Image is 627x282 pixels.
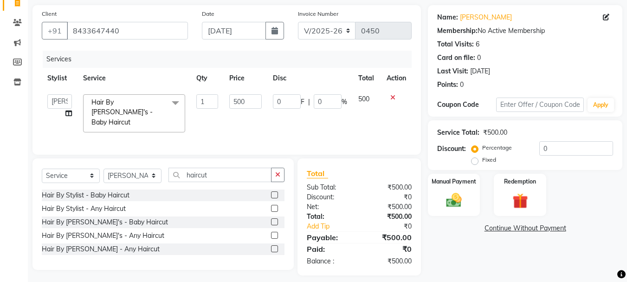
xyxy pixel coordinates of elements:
[369,222,419,231] div: ₹0
[300,202,359,212] div: Net:
[42,10,57,18] label: Client
[437,80,458,90] div: Points:
[78,68,191,89] th: Service
[42,22,68,39] button: +91
[437,144,466,154] div: Discount:
[460,13,512,22] a: [PERSON_NAME]
[504,177,536,186] label: Redemption
[307,169,328,178] span: Total
[42,244,160,254] div: Hair By [PERSON_NAME] - Any Haircut
[67,22,188,39] input: Search by Name/Mobile/Email/Code
[358,95,369,103] span: 500
[42,68,78,89] th: Stylist
[300,222,369,231] a: Add Tip
[300,243,359,255] div: Paid:
[477,53,481,63] div: 0
[202,10,214,18] label: Date
[300,192,359,202] div: Discount:
[482,156,496,164] label: Fixed
[460,80,464,90] div: 0
[437,66,468,76] div: Last Visit:
[476,39,479,49] div: 6
[432,177,476,186] label: Manual Payment
[359,202,419,212] div: ₹500.00
[359,183,419,192] div: ₹500.00
[381,68,412,89] th: Action
[437,39,474,49] div: Total Visits:
[359,232,419,243] div: ₹500.00
[430,223,621,233] a: Continue Without Payment
[224,68,267,89] th: Price
[191,68,224,89] th: Qty
[130,118,135,126] a: x
[300,232,359,243] div: Payable:
[437,128,479,138] div: Service Total:
[470,66,490,76] div: [DATE]
[437,26,613,36] div: No Active Membership
[441,191,466,209] img: _cash.svg
[308,97,310,107] span: |
[353,68,381,89] th: Total
[301,97,304,107] span: F
[43,51,419,68] div: Services
[508,191,533,210] img: _gift.svg
[359,256,419,266] div: ₹500.00
[496,98,584,112] input: Enter Offer / Coupon Code
[359,192,419,202] div: ₹0
[300,212,359,222] div: Total:
[42,217,168,227] div: Hair By [PERSON_NAME]'s - Baby Haircut
[483,128,507,138] div: ₹500.00
[91,98,153,126] span: Hair By [PERSON_NAME]'s - Baby Haircut
[482,144,512,152] label: Percentage
[42,204,126,214] div: Hair By Stylist - Any Haircut
[300,256,359,266] div: Balance :
[359,243,419,255] div: ₹0
[588,98,614,112] button: Apply
[168,168,271,182] input: Search or Scan
[42,231,164,241] div: Hair By [PERSON_NAME]'s - Any Haircut
[42,190,129,200] div: Hair By Stylist - Baby Haircut
[300,183,359,192] div: Sub Total:
[298,10,338,18] label: Invoice Number
[359,212,419,222] div: ₹500.00
[437,13,458,22] div: Name:
[437,26,478,36] div: Membership:
[437,100,496,110] div: Coupon Code
[267,68,353,89] th: Disc
[342,97,347,107] span: %
[437,53,475,63] div: Card on file:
